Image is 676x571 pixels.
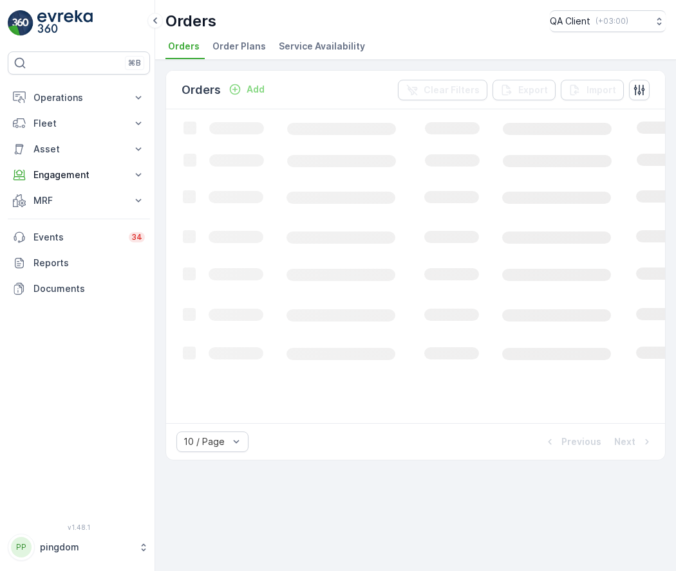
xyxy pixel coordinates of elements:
[37,10,93,36] img: logo_light-DOdMpM7g.png
[8,224,150,250] a: Events34
[11,537,32,557] div: PP
[33,194,124,207] p: MRF
[182,81,221,99] p: Orders
[8,162,150,188] button: Engagement
[33,231,121,244] p: Events
[561,435,601,448] p: Previous
[561,80,624,100] button: Import
[33,257,145,269] p: Reports
[168,40,200,53] span: Orders
[398,80,487,100] button: Clear Filters
[596,16,628,26] p: ( +03:00 )
[247,83,265,96] p: Add
[8,276,150,302] a: Documents
[8,111,150,136] button: Fleet
[424,84,480,96] p: Clear Filters
[493,80,556,100] button: Export
[8,10,33,36] img: logo
[279,40,365,53] span: Service Availability
[518,84,548,96] p: Export
[587,84,616,96] p: Import
[8,523,150,531] span: v 1.48.1
[33,282,145,295] p: Documents
[212,40,266,53] span: Order Plans
[550,15,590,28] p: QA Client
[131,232,142,242] p: 34
[614,435,635,448] p: Next
[8,85,150,111] button: Operations
[8,136,150,162] button: Asset
[33,168,124,181] p: Engagement
[8,188,150,213] button: MRF
[613,434,655,449] button: Next
[8,250,150,276] a: Reports
[542,434,603,449] button: Previous
[33,143,124,156] p: Asset
[165,11,216,32] p: Orders
[550,10,666,32] button: QA Client(+03:00)
[128,58,141,68] p: ⌘B
[223,82,270,97] button: Add
[40,541,132,554] p: pingdom
[8,534,150,561] button: PPpingdom
[33,91,124,104] p: Operations
[33,117,124,130] p: Fleet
